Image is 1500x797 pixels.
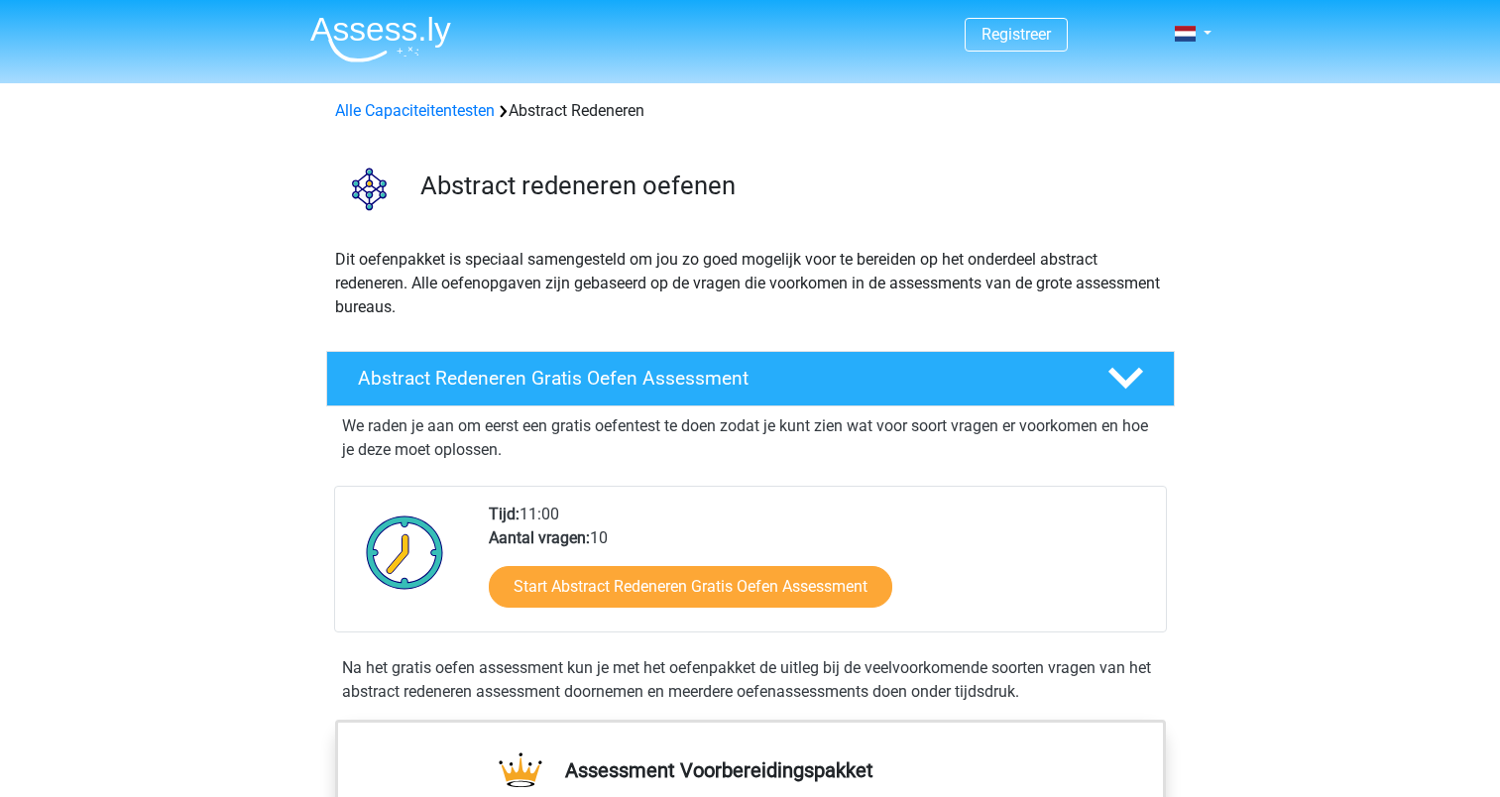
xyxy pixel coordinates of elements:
a: Registreer [981,25,1051,44]
a: Abstract Redeneren Gratis Oefen Assessment [318,351,1183,406]
b: Aantal vragen: [489,528,590,547]
p: We raden je aan om eerst een gratis oefentest te doen zodat je kunt zien wat voor soort vragen er... [342,414,1159,462]
b: Tijd: [489,505,519,523]
p: Dit oefenpakket is speciaal samengesteld om jou zo goed mogelijk voor te bereiden op het onderdee... [335,248,1166,319]
h3: Abstract redeneren oefenen [420,171,1159,201]
h4: Abstract Redeneren Gratis Oefen Assessment [358,367,1076,390]
img: Assessly [310,16,451,62]
div: 11:00 10 [474,503,1165,631]
a: Alle Capaciteitentesten [335,101,495,120]
a: Start Abstract Redeneren Gratis Oefen Assessment [489,566,892,608]
img: abstract redeneren [327,147,411,231]
img: Klok [355,503,455,602]
div: Abstract Redeneren [327,99,1174,123]
div: Na het gratis oefen assessment kun je met het oefenpakket de uitleg bij de veelvoorkomende soorte... [334,656,1167,704]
